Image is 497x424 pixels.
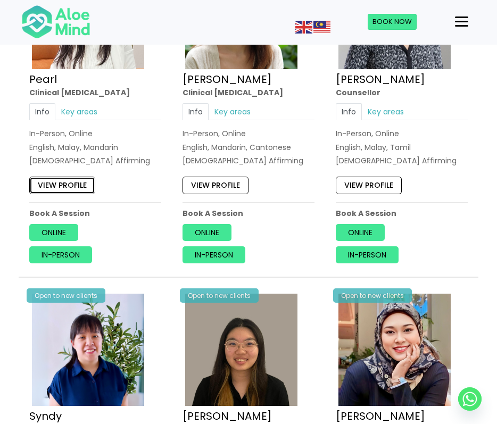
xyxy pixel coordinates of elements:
a: Online [183,224,231,241]
div: Clinical [MEDICAL_DATA] [29,87,161,98]
div: Clinical [MEDICAL_DATA] [183,87,314,98]
img: Yasmin Clinical Psychologist [338,294,451,406]
a: Syndy [29,409,62,423]
a: In-person [336,246,399,263]
a: [PERSON_NAME] [336,72,425,87]
img: Aloe mind Logo [21,4,90,39]
a: Online [336,224,385,241]
div: [DEMOGRAPHIC_DATA] Affirming [336,155,468,166]
p: Book A Session [336,207,468,218]
div: Open to new clients [27,288,105,303]
p: English, Mandarin, Cantonese [183,142,314,152]
a: Online [29,224,78,241]
a: Key areas [209,103,256,120]
a: Info [29,103,55,120]
a: Pearl [29,72,57,87]
a: View profile [29,177,95,194]
a: Info [336,103,362,120]
div: Open to new clients [180,288,259,303]
div: [DEMOGRAPHIC_DATA] Affirming [29,155,161,166]
a: Key areas [55,103,103,120]
img: en [295,21,312,34]
p: Book A Session [29,207,161,218]
a: Whatsapp [458,387,482,411]
button: Menu [451,13,473,31]
a: Malay [313,21,332,32]
div: Open to new clients [333,288,412,303]
a: [PERSON_NAME] [183,409,272,423]
img: Profile – Xin Yi [185,294,297,406]
img: Syndy [32,294,144,406]
div: In-Person, Online [183,128,314,139]
a: [PERSON_NAME] [183,72,272,87]
p: Book A Session [183,207,314,218]
div: In-Person, Online [29,128,161,139]
a: In-person [183,246,245,263]
div: Counsellor [336,87,468,98]
a: In-person [29,246,92,263]
a: English [295,21,313,32]
a: Info [183,103,209,120]
p: English, Malay, Tamil [336,142,468,152]
a: [PERSON_NAME] [336,409,425,423]
a: Key areas [362,103,410,120]
a: View profile [336,177,402,194]
p: English, Malay, Mandarin [29,142,161,152]
a: Book Now [368,14,417,30]
a: View profile [183,177,248,194]
div: [DEMOGRAPHIC_DATA] Affirming [183,155,314,166]
span: Book Now [372,16,412,27]
img: ms [313,21,330,34]
div: In-Person, Online [336,128,468,139]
